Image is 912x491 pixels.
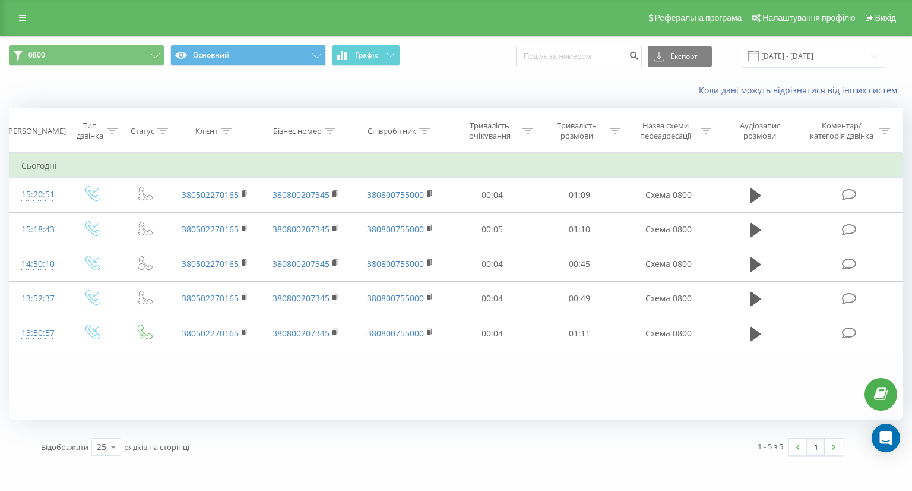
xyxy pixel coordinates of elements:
[875,13,896,23] span: Вихід
[516,46,642,67] input: Пошук за номером
[182,328,239,339] a: 380502270165
[368,126,416,136] div: Співробітник
[131,126,154,136] div: Статус
[273,224,330,235] a: 380800207345
[449,212,536,247] td: 00:05
[623,316,714,351] td: Схема 0800
[449,316,536,351] td: 00:04
[182,258,239,269] a: 380502270165
[725,121,795,141] div: Аудіозапис розмови
[170,45,326,66] button: Основний
[367,292,424,304] a: 380800755000
[9,45,164,66] button: 0800
[536,281,623,316] td: 00:49
[273,292,330,304] a: 380800207345
[332,45,400,66] button: Графік
[634,121,698,141] div: Назва схеми переадресації
[648,46,712,67] button: Експорт
[807,439,825,455] a: 1
[536,212,623,247] td: 01:10
[367,224,424,235] a: 380800755000
[367,189,424,200] a: 380800755000
[762,13,855,23] span: Налаштування профілю
[547,121,607,141] div: Тривалість розмови
[623,281,714,316] td: Схема 0800
[536,316,623,351] td: 01:11
[355,51,378,59] span: Графік
[21,287,53,310] div: 13:52:37
[75,121,104,141] div: Тип дзвінка
[6,126,66,136] div: [PERSON_NAME]
[182,292,239,304] a: 380502270165
[872,424,900,452] div: Open Intercom Messenger
[41,442,88,452] span: Відображати
[182,224,239,235] a: 380502270165
[449,247,536,281] td: 00:04
[758,440,783,452] div: 1 - 5 з 5
[655,13,742,23] span: Реферальна програма
[623,247,714,281] td: Схема 0800
[97,441,106,453] div: 25
[536,247,623,281] td: 00:45
[273,126,322,136] div: Бізнес номер
[182,189,239,200] a: 380502270165
[273,258,330,269] a: 380800207345
[21,253,53,276] div: 14:50:10
[21,322,53,345] div: 13:50:57
[623,212,714,247] td: Схема 0800
[536,178,623,212] td: 01:09
[807,121,876,141] div: Коментар/категорія дзвінка
[449,178,536,212] td: 00:04
[124,442,189,452] span: рядків на сторінці
[623,178,714,212] td: Схема 0800
[28,51,45,60] span: 0800
[449,281,536,316] td: 00:04
[21,183,53,206] div: 15:20:51
[460,121,520,141] div: Тривалість очікування
[367,328,424,339] a: 380800755000
[699,84,903,96] a: Коли дані можуть відрізнятися вiд інших систем
[273,189,330,200] a: 380800207345
[21,218,53,241] div: 15:18:43
[195,126,218,136] div: Клієнт
[273,328,330,339] a: 380800207345
[9,154,903,178] td: Сьогодні
[367,258,424,269] a: 380800755000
